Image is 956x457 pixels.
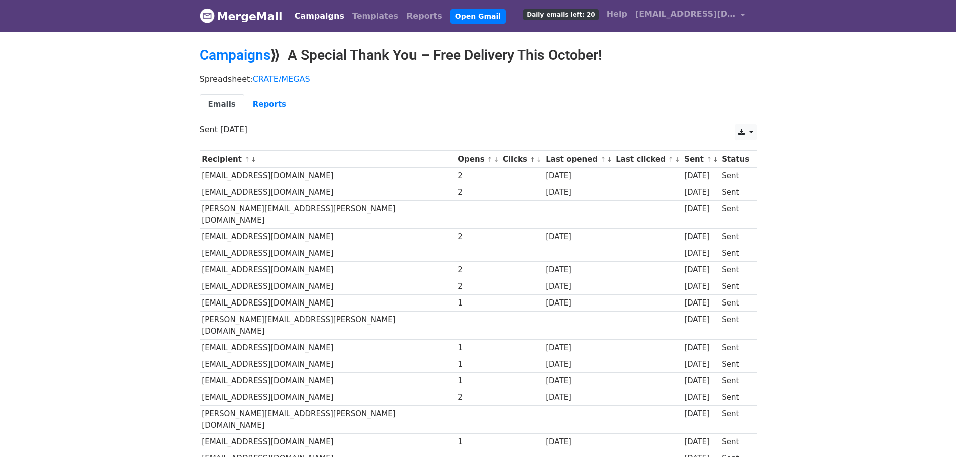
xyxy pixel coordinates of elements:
div: [DATE] [684,436,717,448]
div: [DATE] [684,231,717,243]
th: Opens [456,151,501,168]
td: [EMAIL_ADDRESS][DOMAIN_NAME] [200,245,456,262]
a: ↑ [706,156,712,163]
a: ↓ [494,156,499,163]
td: [EMAIL_ADDRESS][DOMAIN_NAME] [200,168,456,184]
td: [PERSON_NAME][EMAIL_ADDRESS][PERSON_NAME][DOMAIN_NAME] [200,201,456,229]
a: ↓ [251,156,256,163]
a: Campaigns [291,6,348,26]
div: [DATE] [545,187,611,198]
td: Sent [719,373,751,389]
td: [EMAIL_ADDRESS][DOMAIN_NAME] [200,373,456,389]
div: [DATE] [545,170,611,182]
p: Spreadsheet: [200,74,757,84]
a: ↓ [713,156,718,163]
div: [DATE] [545,297,611,309]
td: [PERSON_NAME][EMAIL_ADDRESS][PERSON_NAME][DOMAIN_NAME] [200,406,456,434]
a: ↑ [530,156,535,163]
div: [DATE] [545,231,611,243]
td: [EMAIL_ADDRESS][DOMAIN_NAME] [200,228,456,245]
a: Campaigns [200,47,270,63]
td: [EMAIL_ADDRESS][DOMAIN_NAME] [200,434,456,450]
td: Sent [719,262,751,278]
td: Sent [719,356,751,373]
a: ↑ [600,156,606,163]
div: [DATE] [684,187,717,198]
td: Sent [719,389,751,406]
th: Last clicked [614,151,682,168]
div: [DATE] [545,392,611,403]
td: Sent [719,278,751,295]
div: [DATE] [684,170,717,182]
a: Daily emails left: 20 [519,4,602,24]
td: Sent [719,406,751,434]
td: Sent [719,201,751,229]
a: Emails [200,94,244,115]
td: Sent [719,312,751,340]
a: [EMAIL_ADDRESS][DOMAIN_NAME] [631,4,749,28]
div: [DATE] [684,342,717,354]
div: [DATE] [545,359,611,370]
a: Reports [244,94,295,115]
div: 2 [458,231,498,243]
td: [EMAIL_ADDRESS][DOMAIN_NAME] [200,356,456,373]
div: [DATE] [545,375,611,387]
a: ↓ [675,156,680,163]
div: 2 [458,170,498,182]
td: Sent [719,168,751,184]
div: [DATE] [545,281,611,292]
a: ↑ [244,156,250,163]
td: Sent [719,245,751,262]
a: ↑ [487,156,493,163]
td: [EMAIL_ADDRESS][DOMAIN_NAME] [200,389,456,406]
h2: ⟫ A Special Thank You – Free Delivery This October! [200,47,757,64]
span: Daily emails left: 20 [523,9,598,20]
a: ↓ [536,156,542,163]
div: [DATE] [684,281,717,292]
a: ↑ [668,156,674,163]
a: ↓ [607,156,612,163]
div: 2 [458,264,498,276]
div: [DATE] [684,392,717,403]
div: 2 [458,187,498,198]
a: Templates [348,6,402,26]
div: [DATE] [684,359,717,370]
img: MergeMail logo [200,8,215,23]
td: [EMAIL_ADDRESS][DOMAIN_NAME] [200,278,456,295]
div: [DATE] [684,297,717,309]
td: Sent [719,434,751,450]
a: Reports [402,6,446,26]
th: Clicks [500,151,543,168]
div: [DATE] [684,375,717,387]
td: Sent [719,340,751,356]
div: [DATE] [684,203,717,215]
div: 1 [458,297,498,309]
div: 2 [458,281,498,292]
td: Sent [719,295,751,312]
a: CRATE/MEGAS [253,74,310,84]
td: [PERSON_NAME][EMAIL_ADDRESS][PERSON_NAME][DOMAIN_NAME] [200,312,456,340]
a: Open Gmail [450,9,506,24]
td: [EMAIL_ADDRESS][DOMAIN_NAME] [200,340,456,356]
td: Sent [719,184,751,201]
div: 2 [458,392,498,403]
a: Help [603,4,631,24]
td: [EMAIL_ADDRESS][DOMAIN_NAME] [200,184,456,201]
th: Recipient [200,151,456,168]
div: [DATE] [684,264,717,276]
td: [EMAIL_ADDRESS][DOMAIN_NAME] [200,262,456,278]
span: [EMAIL_ADDRESS][DOMAIN_NAME] [635,8,736,20]
th: Last opened [543,151,613,168]
div: 1 [458,436,498,448]
p: Sent [DATE] [200,124,757,135]
div: [DATE] [545,264,611,276]
td: Sent [719,228,751,245]
th: Sent [681,151,719,168]
div: 1 [458,375,498,387]
th: Status [719,151,751,168]
div: [DATE] [545,436,611,448]
div: [DATE] [684,248,717,259]
a: MergeMail [200,6,283,27]
td: [EMAIL_ADDRESS][DOMAIN_NAME] [200,295,456,312]
div: [DATE] [684,314,717,326]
